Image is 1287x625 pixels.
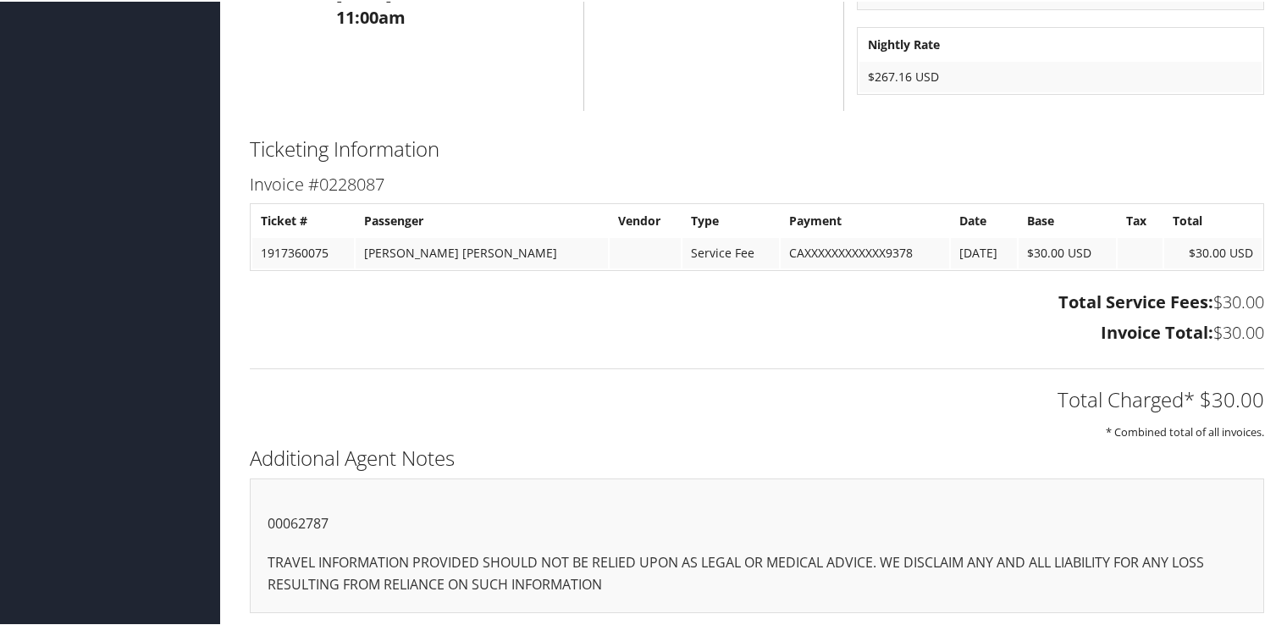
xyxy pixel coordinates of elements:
th: Tax [1118,204,1163,235]
th: Vendor [610,204,681,235]
p: TRAVEL INFORMATION PROVIDED SHOULD NOT BE RELIED UPON AS LEGAL OR MEDICAL ADVICE. WE DISCLAIM ANY... [268,550,1246,594]
th: Total [1164,204,1262,235]
td: Service Fee [682,236,779,267]
p: 00062787 [268,512,1246,534]
td: $267.16 USD [859,60,1262,91]
td: $30.00 USD [1019,236,1116,267]
h3: $30.00 [250,289,1264,312]
h3: $30.00 [250,319,1264,343]
h3: Invoice #0228087 [250,171,1264,195]
th: Base [1019,204,1116,235]
th: Type [682,204,779,235]
th: Ticket # [252,204,354,235]
strong: Total Service Fees: [1058,289,1213,312]
h2: Total Charged* $30.00 [250,384,1264,412]
small: * Combined total of all invoices. [1106,423,1264,438]
h2: Ticketing Information [250,133,1264,162]
th: Payment [781,204,949,235]
h2: Additional Agent Notes [250,442,1264,471]
td: [DATE] [951,236,1017,267]
td: CAXXXXXXXXXXXX9378 [781,236,949,267]
td: [PERSON_NAME] [PERSON_NAME] [356,236,608,267]
th: Passenger [356,204,608,235]
th: Nightly Rate [859,28,1262,58]
td: 1917360075 [252,236,354,267]
td: $30.00 USD [1164,236,1262,267]
th: Date [951,204,1017,235]
strong: 11:00am [336,4,406,27]
strong: Invoice Total: [1101,319,1213,342]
